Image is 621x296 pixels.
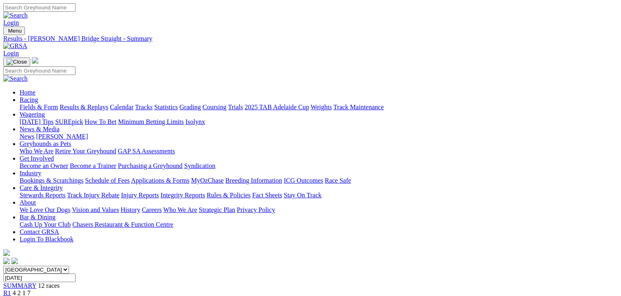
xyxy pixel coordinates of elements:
a: Rules & Policies [207,192,251,199]
a: Bookings & Scratchings [20,177,83,184]
a: Retire Your Greyhound [55,148,116,155]
img: logo-grsa-white.png [32,57,38,64]
a: Track Injury Rebate [67,192,119,199]
img: Search [3,12,28,19]
a: Care & Integrity [20,184,63,191]
button: Toggle navigation [3,57,30,66]
a: Racing [20,96,38,103]
span: Menu [8,28,22,34]
a: ICG Outcomes [284,177,323,184]
div: Racing [20,104,618,111]
a: Vision and Values [72,206,119,213]
a: Applications & Forms [131,177,189,184]
img: twitter.svg [11,258,18,264]
a: Who We Are [20,148,53,155]
input: Search [3,66,76,75]
a: Wagering [20,111,45,118]
img: GRSA [3,42,27,50]
a: Results & Replays [60,104,108,110]
a: Trials [228,104,243,110]
a: Home [20,89,36,96]
a: Become a Trainer [70,162,116,169]
img: Search [3,75,28,82]
a: Calendar [110,104,134,110]
a: Careers [142,206,162,213]
a: We Love Our Dogs [20,206,70,213]
a: Strategic Plan [199,206,235,213]
a: Stay On Track [284,192,321,199]
a: SUMMARY [3,282,36,289]
a: Contact GRSA [20,228,59,235]
div: Get Involved [20,162,618,170]
button: Toggle navigation [3,27,25,35]
div: Bar & Dining [20,221,618,228]
span: 12 races [38,282,60,289]
a: Tracks [135,104,153,110]
a: Login [3,50,19,57]
a: Stewards Reports [20,192,65,199]
a: [PERSON_NAME] [36,133,88,140]
input: Select date [3,274,76,282]
img: logo-grsa-white.png [3,250,10,256]
a: Login To Blackbook [20,236,73,243]
a: Purchasing a Greyhound [118,162,183,169]
a: About [20,199,36,206]
a: Cash Up Your Club [20,221,71,228]
a: Who We Are [163,206,197,213]
img: Close [7,59,27,65]
div: News & Media [20,133,618,140]
a: Privacy Policy [237,206,275,213]
a: Coursing [203,104,227,110]
a: Race Safe [325,177,351,184]
a: Bar & Dining [20,214,56,221]
a: 2025 TAB Adelaide Cup [245,104,309,110]
a: Login [3,19,19,26]
a: Chasers Restaurant & Function Centre [72,221,173,228]
a: Minimum Betting Limits [118,118,184,125]
a: Industry [20,170,41,177]
a: Schedule of Fees [85,177,129,184]
a: MyOzChase [191,177,224,184]
a: SUREpick [55,118,83,125]
a: [DATE] Tips [20,118,53,125]
a: Results - [PERSON_NAME] Bridge Straight - Summary [3,35,618,42]
a: Integrity Reports [160,192,205,199]
a: GAP SA Assessments [118,148,175,155]
a: History [120,206,140,213]
a: Injury Reports [121,192,159,199]
a: Track Maintenance [334,104,384,110]
img: facebook.svg [3,258,10,264]
div: Industry [20,177,618,184]
a: Greyhounds as Pets [20,140,71,147]
div: About [20,206,618,214]
div: Care & Integrity [20,192,618,199]
a: Get Involved [20,155,54,162]
a: Fields & Form [20,104,58,110]
a: Become an Owner [20,162,68,169]
a: Weights [311,104,332,110]
a: News [20,133,34,140]
a: Fact Sheets [252,192,282,199]
a: Grading [180,104,201,110]
a: Syndication [184,162,215,169]
a: Breeding Information [225,177,282,184]
a: How To Bet [85,118,117,125]
a: Isolynx [185,118,205,125]
div: Greyhounds as Pets [20,148,618,155]
input: Search [3,3,76,12]
a: News & Media [20,126,60,133]
div: Wagering [20,118,618,126]
a: Statistics [154,104,178,110]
